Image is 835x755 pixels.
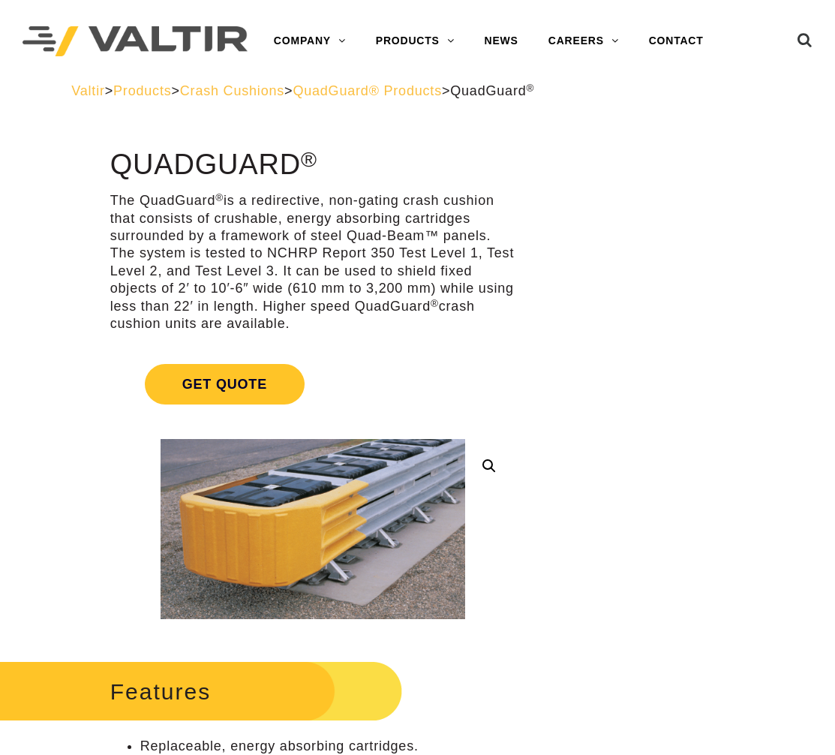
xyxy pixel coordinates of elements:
[23,26,248,57] img: Valtir
[215,192,224,203] sup: ®
[470,26,533,56] a: NEWS
[259,26,361,56] a: COMPANY
[145,364,305,405] span: Get Quote
[476,453,503,480] a: 🔍
[110,149,516,181] h1: QuadGuard
[533,26,634,56] a: CAREERS
[113,83,171,98] a: Products
[140,738,516,755] li: Replaceable, energy absorbing cartridges.
[450,83,534,98] span: QuadGuard
[634,26,719,56] a: CONTACT
[361,26,470,56] a: PRODUCTS
[110,346,516,423] a: Get Quote
[71,83,104,98] a: Valtir
[301,147,317,171] sup: ®
[527,83,535,94] sup: ®
[293,83,442,98] a: QuadGuard® Products
[71,83,764,100] div: > > > >
[431,298,439,309] sup: ®
[110,192,516,332] p: The QuadGuard is a redirective, non-gating crash cushion that consists of crushable, energy absor...
[180,83,284,98] a: Crash Cushions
